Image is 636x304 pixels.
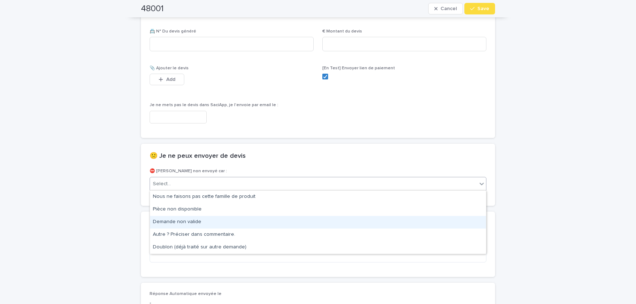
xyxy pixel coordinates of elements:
[150,241,486,254] div: Doublon (déjà traité sur autre demande)
[150,203,486,216] div: Pièce non disponible
[166,77,175,82] span: Add
[150,152,246,160] h2: 🙁 Je ne peux envoyer de devis
[150,66,189,70] span: 📎 Ajouter le devis
[150,216,486,229] div: Demande non valide
[464,3,495,14] button: Save
[150,169,227,173] span: ⛔ [PERSON_NAME] non envoyé car :
[141,4,164,14] h2: 48001
[153,180,171,188] div: Select...
[150,74,184,85] button: Add
[428,3,463,14] button: Cancel
[441,6,457,11] span: Cancel
[150,292,222,296] span: Réponse Automatique envoyée le
[150,191,486,203] div: Nous ne faisons pas cette famille de produit
[150,229,486,241] div: Autre ? Préciser dans commentaire.
[150,29,196,34] span: 📇 N° Du devis généré
[150,103,278,107] span: Je ne mets pas le devis dans SaciApp, je l'envoie par email le :
[322,29,362,34] span: € Montant du devis
[322,66,395,70] span: [En Test] Envoyer lien de paiement
[477,6,489,11] span: Save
